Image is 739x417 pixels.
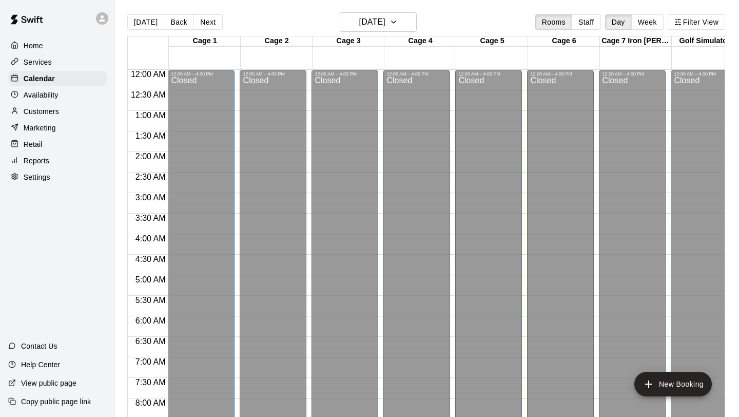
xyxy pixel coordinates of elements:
span: 6:00 AM [133,316,168,325]
div: 12:00 AM – 4:00 PM [171,71,231,77]
div: Cage 6 [528,36,600,46]
div: Cage 3 [313,36,384,46]
span: 3:00 AM [133,193,168,202]
p: Copy public page link [21,396,91,407]
p: Contact Us [21,341,57,351]
button: Rooms [535,14,572,30]
p: Customers [24,106,59,117]
span: 12:00 AM [128,70,168,79]
a: Services [8,54,107,70]
span: 4:00 AM [133,234,168,243]
span: 8:00 AM [133,399,168,407]
span: 12:30 AM [128,90,168,99]
p: Marketing [24,123,56,133]
div: 12:00 AM – 4:00 PM [315,71,375,77]
div: 12:00 AM – 4:00 PM [458,71,519,77]
span: 3:30 AM [133,214,168,222]
span: 5:00 AM [133,275,168,284]
a: Customers [8,104,107,119]
a: Calendar [8,71,107,86]
span: 1:30 AM [133,131,168,140]
p: Home [24,41,43,51]
button: [DATE] [340,12,417,32]
button: Day [605,14,632,30]
div: 12:00 AM – 4:00 PM [530,71,591,77]
button: Filter View [668,14,725,30]
a: Settings [8,169,107,185]
span: 5:30 AM [133,296,168,305]
p: Help Center [21,359,60,370]
button: Back [164,14,194,30]
h6: [DATE] [359,15,385,29]
span: 4:30 AM [133,255,168,263]
p: Availability [24,90,59,100]
div: Cage 2 [241,36,313,46]
div: 12:00 AM – 4:00 PM [243,71,303,77]
a: Retail [8,137,107,152]
button: add [634,372,712,396]
span: 2:00 AM [133,152,168,161]
span: 7:00 AM [133,357,168,366]
div: 12:00 AM – 4:00 PM [602,71,663,77]
a: Availability [8,87,107,103]
div: 12:00 AM – 4:00 PM [386,71,447,77]
a: Marketing [8,120,107,136]
p: Services [24,57,52,67]
span: 1:00 AM [133,111,168,120]
div: Cage 4 [384,36,456,46]
span: 2:30 AM [133,173,168,181]
button: Staff [572,14,601,30]
div: Cage 5 [456,36,528,46]
div: Cage 1 [169,36,241,46]
p: Reports [24,156,49,166]
button: Next [193,14,222,30]
span: 7:30 AM [133,378,168,387]
span: 6:30 AM [133,337,168,346]
div: Cage 7 Iron [PERSON_NAME] [600,36,672,46]
p: View public page [21,378,76,388]
p: Retail [24,139,43,149]
a: Reports [8,153,107,168]
p: Calendar [24,73,55,84]
a: Home [8,38,107,53]
button: [DATE] [127,14,164,30]
div: 12:00 AM – 4:00 PM [674,71,734,77]
button: Week [631,14,664,30]
p: Settings [24,172,50,182]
